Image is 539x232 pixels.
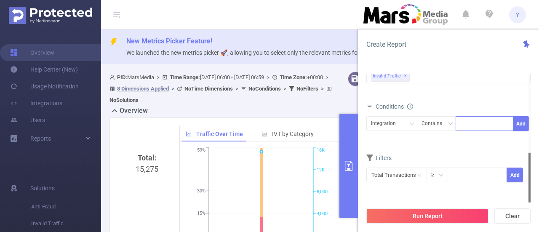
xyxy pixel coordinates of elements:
span: > [264,74,272,80]
tspan: 16K [317,148,325,153]
b: No Conditions [248,85,281,92]
span: Filters [366,155,392,161]
i: icon: info-circle [407,104,413,109]
span: Conditions [376,103,413,110]
img: Protected Media [9,7,92,24]
tspan: 8,000 [317,189,328,195]
b: No Solutions [109,97,139,103]
b: PID: [117,74,127,80]
h2: Overview [120,106,148,116]
span: IVT by Category [272,131,314,137]
span: Reports [30,135,51,142]
u: 8 Dimensions Applied [117,85,169,92]
span: > [154,74,162,80]
b: Total: [138,153,157,162]
tspan: 30% [197,188,205,194]
b: No Filters [296,85,318,92]
span: We launched the new metrics picker 🚀, allowing you to select only the relevant metrics for your e... [126,49,486,56]
span: > [233,85,241,92]
div: ≥ [431,168,440,182]
span: > [281,85,289,92]
span: Solutions [30,180,55,197]
a: Help Center (New) [10,61,78,78]
tspan: 4,000 [317,211,328,216]
b: No Time Dimensions [184,85,233,92]
a: Overview [10,44,54,61]
a: Reports [30,130,51,147]
span: MarsMedia [DATE] 06:00 - [DATE] 06:59 +00:00 [109,74,334,103]
a: Integrations [10,95,62,112]
span: > [318,85,326,92]
button: Add [507,168,523,182]
a: Usage Notification [10,78,79,95]
tspan: 12K [317,167,325,173]
tspan: 15% [197,211,205,216]
i: icon: user [109,75,117,80]
button: Add [513,116,529,131]
i: icon: down [409,121,414,127]
i: icon: down [448,121,453,127]
button: Run Report [366,208,488,224]
span: > [169,85,177,92]
span: New Metrics Picker Feature! [126,37,212,45]
span: Invalid Traffic [31,215,101,232]
a: Users [10,112,45,128]
b: Time Zone: [280,74,307,80]
div: Contains [422,117,448,131]
button: Clear [494,208,531,224]
span: Traffic Over Time [196,131,243,137]
i: icon: line-chart [186,131,192,137]
span: ✕ [404,71,407,81]
span: Y [516,6,519,23]
span: Create Report [366,40,406,48]
i: icon: thunderbolt [109,38,118,46]
span: Invalid Traffic [371,71,410,82]
span: Anti-Fraud [31,198,101,215]
span: > [323,74,331,80]
b: Time Range: [170,74,200,80]
tspan: 59% [197,148,205,153]
i: icon: bar-chart [261,131,267,137]
i: icon: down [438,173,443,179]
div: Integration [371,117,402,131]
